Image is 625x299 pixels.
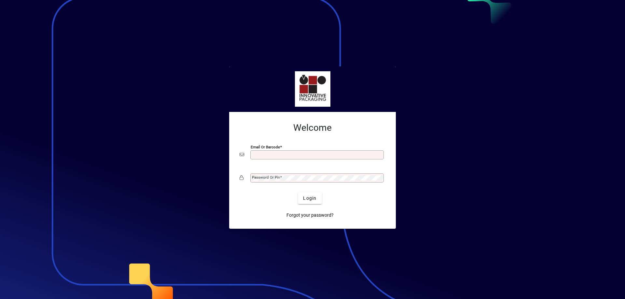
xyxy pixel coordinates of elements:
mat-label: Password or Pin [252,175,280,180]
button: Login [298,192,322,204]
span: Login [303,195,316,202]
a: Forgot your password? [284,209,336,221]
h2: Welcome [240,122,385,133]
span: Forgot your password? [286,212,334,219]
mat-label: Email or Barcode [251,145,280,149]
